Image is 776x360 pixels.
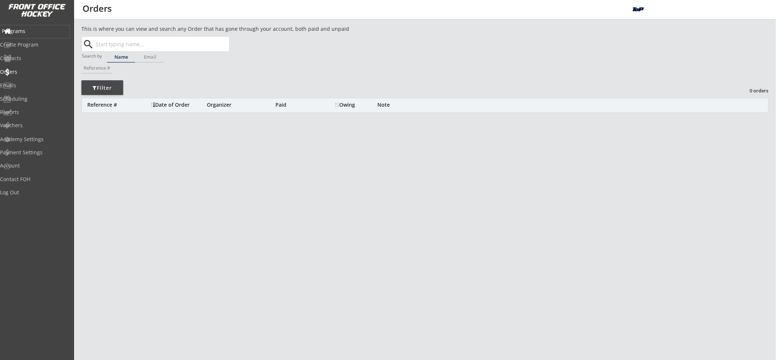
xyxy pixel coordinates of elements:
div: 0 orders [731,87,769,94]
div: Reference # [87,102,147,107]
div: Filter [81,84,123,92]
div: Note [377,102,768,107]
input: Start typing name... [94,37,229,51]
div: Reference # [81,66,113,70]
div: Name [107,55,135,59]
div: Owing [335,102,377,107]
button: search [83,38,95,50]
div: Programs [2,29,68,34]
div: Email [136,55,164,59]
div: Paid [275,102,315,107]
div: This is where you can view and search any Order that has gone through your account, both paid and... [81,25,391,33]
div: Date of Order [151,102,205,107]
div: Organizer [207,102,274,107]
div: Search by [82,54,103,58]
